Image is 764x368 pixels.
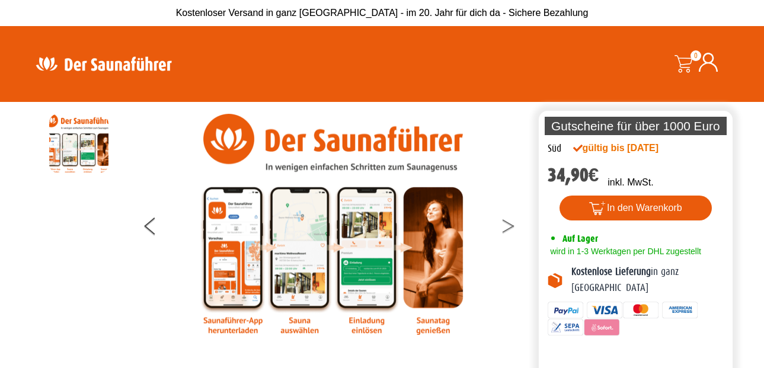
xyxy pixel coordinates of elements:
[545,117,727,135] p: Gutscheine für über 1000 Euro
[176,8,589,18] span: Kostenloser Versand in ganz [GEOGRAPHIC_DATA] - im 20. Jahr für dich da - Sichere Bezahlung
[560,196,712,220] button: In den Warenkorb
[200,114,466,335] img: Anleitung7tn
[571,264,724,296] p: in ganz [GEOGRAPHIC_DATA]
[589,164,599,186] span: €
[49,114,108,173] img: Anleitung7tn
[548,247,701,256] span: wird in 1-3 Werktagen per DHL zugestellt
[573,141,685,155] div: gültig bis [DATE]
[691,50,701,61] span: 0
[608,175,653,190] p: inkl. MwSt.
[562,233,598,244] span: Auf Lager
[571,266,651,277] b: Kostenlose Lieferung
[548,164,599,186] bdi: 34,90
[548,141,561,156] div: Süd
